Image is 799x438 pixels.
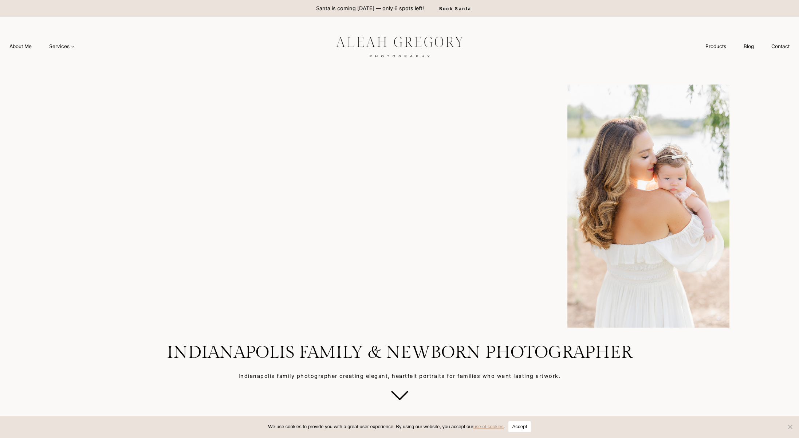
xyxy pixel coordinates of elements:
[278,85,521,328] li: 2 of 4
[278,85,521,328] img: Parents holding their baby lovingly by Indianapolis newborn photographer
[1,40,83,53] nav: Primary
[508,421,531,432] button: Accept
[1,40,40,53] a: About Me
[786,423,794,430] span: No
[763,40,798,53] a: Contact
[29,85,272,328] img: Family enjoying a sunny day by the lake.
[17,372,782,380] p: Indianapolis family photographer creating elegant, heartfelt portraits for families who want last...
[17,342,782,363] h1: Indianapolis Family & Newborn Photographer
[29,85,770,328] div: Photo Gallery Carousel
[40,40,83,53] a: Services
[318,31,481,62] img: aleah gregory logo
[29,85,272,328] li: 1 of 4
[527,85,770,328] li: 3 of 4
[49,43,75,50] span: Services
[316,4,424,12] p: Santa is coming [DATE] — only 6 spots left!
[697,40,798,53] nav: Secondary
[735,40,763,53] a: Blog
[268,423,505,430] span: We use cookies to provide you with a great user experience. By using our website, you accept our .
[473,424,504,429] a: use of cookies
[697,40,735,53] a: Products
[527,85,770,328] img: mom holding baby on shoulder looking back at the camera outdoors in Carmel, Indiana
